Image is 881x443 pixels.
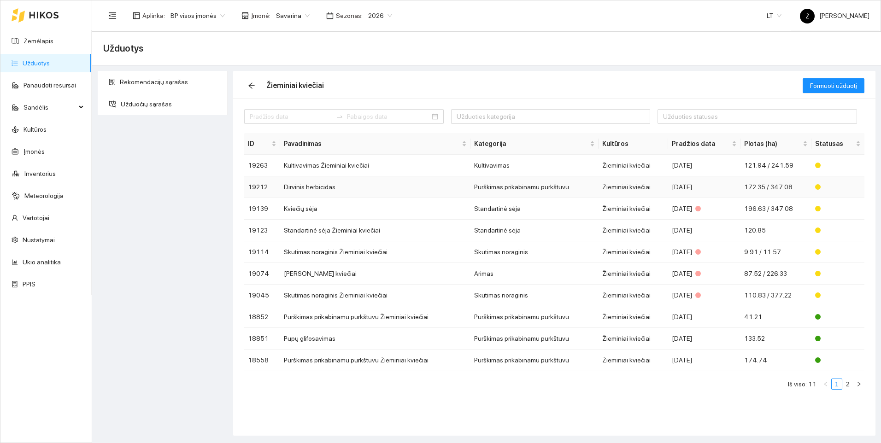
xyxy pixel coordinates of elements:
input: Pabaigos data [347,111,429,122]
td: 18852 [244,306,280,328]
a: Vartotojai [23,214,49,221]
span: calendar [326,12,334,19]
button: Formuoti užduotį [803,78,864,93]
span: Rekomendacijų sąrašas [120,73,220,91]
li: Pirmyn [853,379,864,390]
span: Statusas [815,139,854,149]
a: Nustatymai [23,236,55,244]
td: Žieminiai kviečiai [599,198,669,220]
td: 174.74 [740,350,811,371]
td: Žieminiai kviečiai [599,176,669,198]
span: 196.63 / 347.08 [744,205,793,212]
span: right [856,381,862,387]
div: [DATE] [672,204,737,214]
button: left [820,379,831,390]
span: BP visos įmonės [170,9,225,23]
td: 19045 [244,285,280,306]
span: Sezonas : [336,11,363,21]
a: Kultūros [23,126,47,133]
span: Kategorija [474,139,588,149]
td: Kultivavimas [470,155,599,176]
th: this column's title is Plotas (ha),this column is sortable [740,133,811,155]
button: arrow-left [244,78,259,93]
button: menu-fold [103,6,122,25]
span: LT [767,9,781,23]
span: menu-fold [108,12,117,20]
td: Skutimas noraginis [470,285,599,306]
span: 87.52 / 226.33 [744,270,787,277]
span: Pradžios data [672,139,730,149]
td: Skutimas noraginis [470,241,599,263]
td: Pupų glifosavimas [280,328,470,350]
a: PPIS [23,280,35,288]
td: Žieminiai kviečiai [599,220,669,241]
td: Skutimas noraginis Žieminiai kviečiai [280,241,470,263]
div: Žieminiai kviečiai [266,80,324,91]
th: this column's title is Statusas,this column is sortable [811,133,864,155]
a: Žemėlapis [23,37,53,45]
li: Iš viso: 11 [788,379,816,390]
td: Kultivavimas Žieminiai kviečiai [280,155,470,176]
th: Kultūros [599,133,669,155]
div: [DATE] [672,268,737,279]
td: 19212 [244,176,280,198]
div: [DATE] [672,160,737,170]
td: Purškimas prikabinamu purkštuvu [470,328,599,350]
div: [DATE] [672,290,737,300]
div: [DATE] [672,225,737,235]
td: [PERSON_NAME] kviečiai [280,263,470,285]
td: Kviečių sėja [280,198,470,220]
div: [DATE] [672,355,737,365]
th: this column's title is Pavadinimas,this column is sortable [280,133,470,155]
span: [PERSON_NAME] [800,12,869,19]
td: Arimas [470,263,599,285]
td: Purškimas prikabinamu purkštuvu [470,176,599,198]
input: Pradžios data [250,111,332,122]
td: Standartinė sėja [470,198,599,220]
th: this column's title is Pradžios data,this column is sortable [668,133,740,155]
span: 2026 [368,9,392,23]
td: Žieminiai kviečiai [599,285,669,306]
td: 41.21 [740,306,811,328]
div: [DATE] [672,312,737,322]
a: Inventorius [24,170,56,177]
td: 19114 [244,241,280,263]
td: 133.52 [740,328,811,350]
th: this column's title is ID,this column is sortable [244,133,280,155]
td: Žieminiai kviečiai [599,328,669,350]
td: Purškimas prikabinamu purkštuvu [470,350,599,371]
td: Skutimas noraginis Žieminiai kviečiai [280,285,470,306]
span: Savarina [276,9,310,23]
li: 1 [831,379,842,390]
span: Plotas (ha) [744,139,801,149]
a: 1 [832,379,842,389]
span: left [823,381,828,387]
td: 18558 [244,350,280,371]
li: 2 [842,379,853,390]
div: [DATE] [672,247,737,257]
td: Žieminiai kviečiai [599,155,669,176]
td: Standartinė sėja [470,220,599,241]
span: Sandėlis [23,98,76,117]
span: layout [133,12,140,19]
span: swap-right [336,113,343,120]
a: Įmonės [23,148,45,155]
td: 19123 [244,220,280,241]
span: shop [241,12,249,19]
div: [DATE] [672,182,737,192]
a: Meteorologija [24,192,64,199]
span: 110.83 / 377.22 [744,291,792,299]
td: Žieminiai kviečiai [599,306,669,328]
a: Ūkio analitika [23,258,61,266]
td: 120.85 [740,220,811,241]
li: Atgal [820,379,831,390]
td: 19139 [244,198,280,220]
span: to [336,113,343,120]
td: 19263 [244,155,280,176]
td: Purškimas prikabinamu purkštuvu Žieminiai kviečiai [280,306,470,328]
span: Formuoti užduotį [810,81,857,91]
span: solution [109,79,115,85]
div: [DATE] [672,333,737,344]
th: this column's title is Kategorija,this column is sortable [470,133,599,155]
span: 172.35 / 347.08 [744,183,793,191]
